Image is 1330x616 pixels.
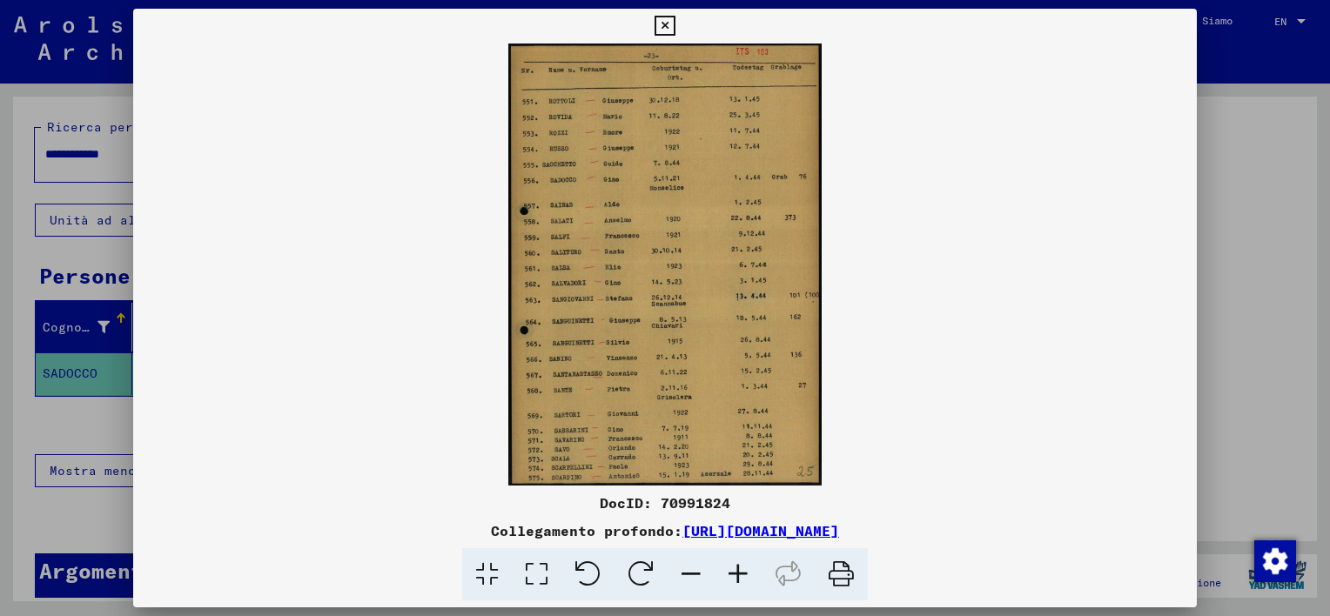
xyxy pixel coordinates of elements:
img: 001.jpg [133,44,1197,485]
a: [URL][DOMAIN_NAME] [682,522,839,539]
div: Modifica consenso [1253,539,1295,581]
img: Modifica consenso [1254,540,1296,582]
div: Collegamento profondo: [133,520,1197,541]
div: DocID: 70991824 [133,492,1197,513]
